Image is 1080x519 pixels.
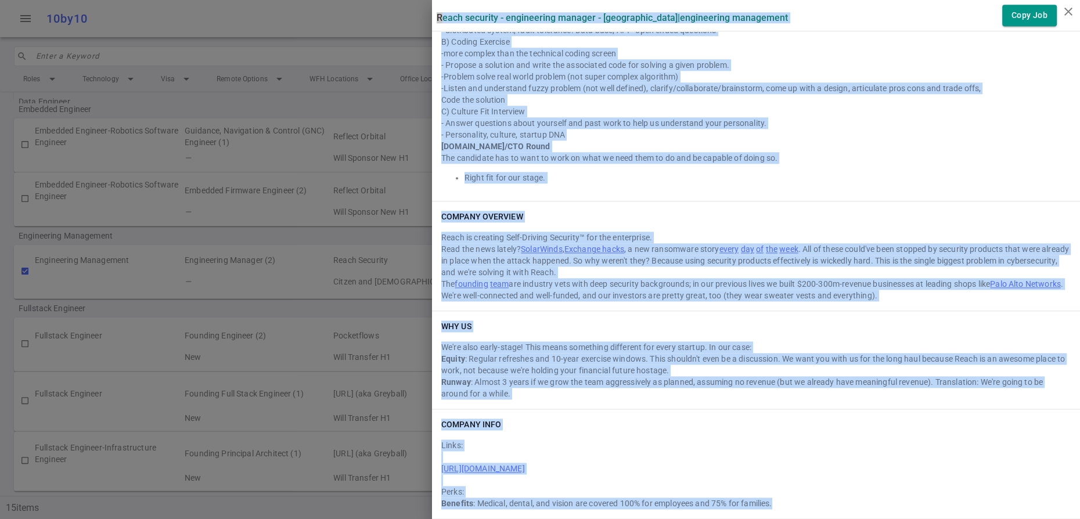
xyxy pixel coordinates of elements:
a: team [490,279,509,289]
a: the [766,244,777,254]
div: - Propose a solution and write the associated code for solving a given problem. [441,59,1071,71]
div: We're also early-stage! This means something different for every startup. In our case: [441,341,1071,353]
div: The are industry vets with deep security backgrounds; in our previous lives we built $200-300m-re... [441,278,1071,301]
i: close [1061,5,1075,19]
div: - Answer questions about yourself and past work to help us understand your personality. [441,117,1071,129]
a: day [740,244,754,254]
div: : Medical, dental, and vision are covered 100% for employees and 75% for families. [441,498,1071,509]
div: Code the solution [441,94,1071,106]
div: -Problem solve real world problem (not super complex algorithm) [441,71,1071,82]
a: founding [455,279,488,289]
h6: COMPANY INFO [441,419,501,430]
div: Read the news lately? , , a new ransomware story . All of these could've been stopped by security... [441,243,1071,278]
button: Copy Job [1002,5,1057,26]
h6: COMPANY OVERVIEW [441,211,523,222]
label: Reach Security - Engineering Manager - [GEOGRAPHIC_DATA] | Engineering Management [437,12,788,23]
strong: Runway [441,377,471,387]
div: B) Coding Exercise [441,36,1071,48]
div: C) Culture Fit Interview [441,106,1071,117]
h6: WHY US [441,320,471,332]
strong: Equity [441,354,465,363]
div: -more complex than the technical coding screen [441,48,1071,59]
a: every [719,244,739,254]
strong: [DOMAIN_NAME]/CTO Round [441,142,550,151]
a: Palo Alto Networks [990,279,1061,289]
a: week [779,244,798,254]
li: Right fit for our stage. [465,172,1071,183]
a: Exchange hacks [564,244,624,254]
div: Links: Perks: [441,435,1071,509]
div: - Personality, culture, startup DNA [441,129,1071,140]
a: SolarWinds [521,244,563,254]
div: Reach is creating Self-Driving Security™ for the enterprise. [441,232,1071,243]
a: of [756,244,764,254]
strong: Benefits [441,499,473,508]
div: : Almost 3 years if we grow the team aggressively as planned, assuming no revenue (but we already... [441,376,1071,399]
div: The candidate has to want to work on what we need them to do and be capable of doing so. [441,152,1071,164]
div: -Listen and understand fuzzy problem (not well defined), clarify/collaborate/brainstorm, come up ... [441,82,1071,94]
a: [URL][DOMAIN_NAME] [441,464,525,473]
div: : Regular refreshes and 10-year exercise windows. This shouldn't even be a discussion. We want yo... [441,353,1071,376]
